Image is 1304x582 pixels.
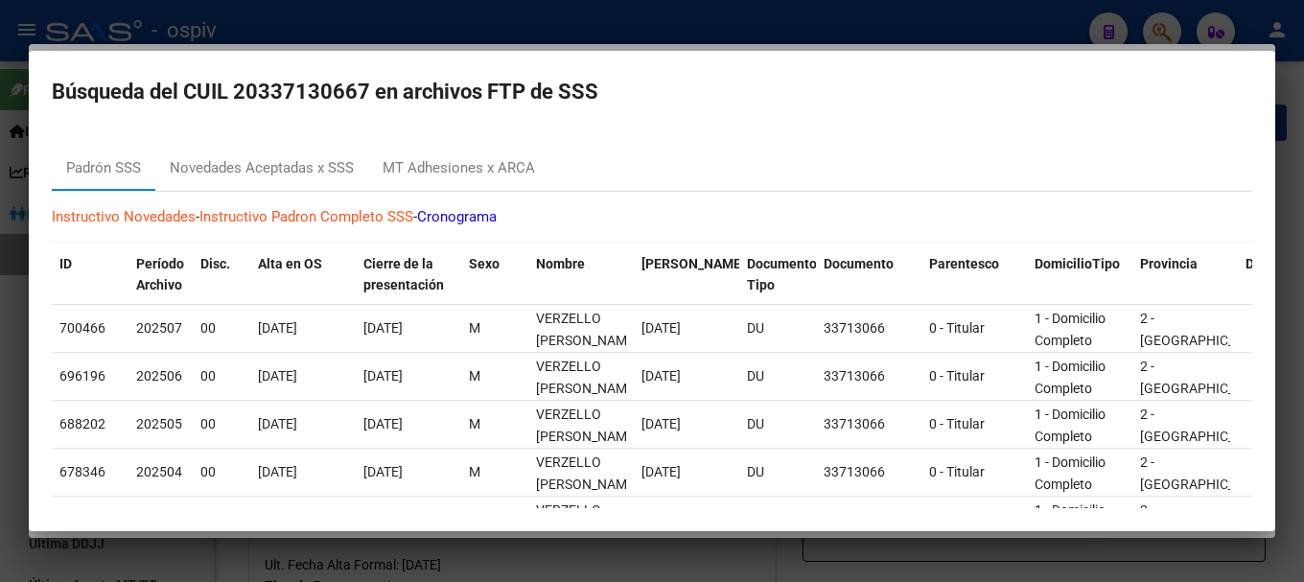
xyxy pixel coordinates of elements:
[52,206,1252,228] p: - -
[363,368,403,384] span: [DATE]
[536,454,639,492] span: VERZELLO GABRIEL OSCAR
[258,256,322,271] span: Alta en OS
[200,317,243,339] div: 00
[193,244,250,307] datatable-header-cell: Disc.
[200,365,243,387] div: 00
[363,464,403,479] span: [DATE]
[1132,244,1238,307] datatable-header-cell: Provincia
[461,244,528,307] datatable-header-cell: Sexo
[136,368,182,384] span: 202506
[417,208,497,225] a: Cronograma
[1035,311,1106,348] span: 1 - Domicilio Completo
[128,244,193,307] datatable-header-cell: Período Archivo
[258,416,297,431] span: [DATE]
[747,365,808,387] div: DU
[469,256,500,271] span: Sexo
[469,320,480,336] span: M
[59,416,105,431] span: 688202
[536,407,639,444] span: VERZELLO GABRIEL OSCAR
[921,244,1027,307] datatable-header-cell: Parentesco
[356,244,461,307] datatable-header-cell: Cierre de la presentación
[536,502,639,540] span: VERZELLO GABRIEL OSCAR
[641,368,681,384] span: [DATE]
[536,359,639,396] span: VERZELLO GABRIEL OSCAR
[824,413,914,435] div: 33713066
[59,256,72,271] span: ID
[1035,359,1106,396] span: 1 - Domicilio Completo
[536,256,585,271] span: Nombre
[641,464,681,479] span: [DATE]
[170,157,354,179] div: Novedades Aceptadas x SSS
[929,464,985,479] span: 0 - Titular
[469,416,480,431] span: M
[363,256,444,293] span: Cierre de la presentación
[1140,502,1269,540] span: 2 - [GEOGRAPHIC_DATA]
[66,157,141,179] div: Padrón SSS
[1035,454,1106,492] span: 1 - Domicilio Completo
[258,320,297,336] span: [DATE]
[52,74,1252,110] h2: Búsqueda del CUIL 20337130667 en archivos FTP de SSS
[469,464,480,479] span: M
[1035,502,1106,540] span: 1 - Domicilio Completo
[1239,517,1285,563] iframe: Intercom live chat
[136,320,182,336] span: 202507
[59,320,105,336] span: 700466
[816,244,921,307] datatable-header-cell: Documento
[258,464,297,479] span: [DATE]
[52,244,128,307] datatable-header-cell: ID
[1035,256,1120,271] span: DomicilioTipo
[747,461,808,483] div: DU
[824,256,894,271] span: Documento
[824,461,914,483] div: 33713066
[469,368,480,384] span: M
[739,244,816,307] datatable-header-cell: Documento Tipo
[59,464,105,479] span: 678346
[52,208,196,225] a: Instructivo Novedades
[363,320,403,336] span: [DATE]
[59,368,105,384] span: 696196
[929,416,985,431] span: 0 - Titular
[1035,407,1106,444] span: 1 - Domicilio Completo
[1140,256,1198,271] span: Provincia
[747,413,808,435] div: DU
[199,208,413,225] a: Instructivo Padron Completo SSS
[929,256,999,271] span: Parentesco
[383,157,535,179] div: MT Adhesiones x ARCA
[641,320,681,336] span: [DATE]
[1140,311,1269,348] span: 2 - [GEOGRAPHIC_DATA]
[747,256,817,293] span: Documento Tipo
[1140,407,1269,444] span: 2 - [GEOGRAPHIC_DATA]
[136,416,182,431] span: 202505
[258,368,297,384] span: [DATE]
[1027,244,1132,307] datatable-header-cell: DomicilioTipo
[824,365,914,387] div: 33713066
[200,256,230,271] span: Disc.
[929,320,985,336] span: 0 - Titular
[200,413,243,435] div: 00
[747,317,808,339] div: DU
[363,416,403,431] span: [DATE]
[136,256,184,293] span: Período Archivo
[929,368,985,384] span: 0 - Titular
[641,256,749,271] span: [PERSON_NAME].
[250,244,356,307] datatable-header-cell: Alta en OS
[641,416,681,431] span: [DATE]
[1140,454,1269,492] span: 2 - [GEOGRAPHIC_DATA]
[1140,359,1269,396] span: 2 - [GEOGRAPHIC_DATA]
[536,311,639,348] span: VERZELLO GABRIEL OSCAR
[136,464,182,479] span: 202504
[200,461,243,483] div: 00
[634,244,739,307] datatable-header-cell: Fecha Nac.
[528,244,634,307] datatable-header-cell: Nombre
[824,317,914,339] div: 33713066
